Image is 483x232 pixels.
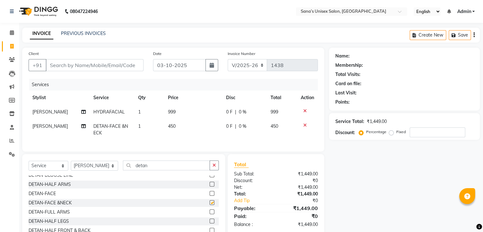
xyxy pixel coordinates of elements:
[93,109,125,115] span: HYDRAFACIAL
[61,31,106,36] a: PREVIOUS INVOICES
[168,109,176,115] span: 999
[235,109,236,115] span: |
[70,3,98,20] b: 08047224946
[164,91,222,105] th: Price
[222,91,267,105] th: Disc
[276,171,323,177] div: ₹1,449.00
[235,123,236,130] span: |
[229,221,276,228] div: Balance :
[335,80,361,87] div: Card on file:
[29,172,73,179] div: DETAN-BLOUSE LINE
[276,177,323,184] div: ₹0
[229,191,276,197] div: Total:
[276,184,323,191] div: ₹1,449.00
[229,197,284,204] a: Add Tip
[335,118,364,125] div: Service Total:
[29,209,70,215] div: DETAN-FULL ARMS
[229,212,276,220] div: Paid:
[229,184,276,191] div: Net:
[168,123,176,129] span: 450
[239,109,246,115] span: 0 %
[29,79,323,91] div: Services
[93,123,128,136] span: DETAN-FACE &NECK
[335,99,350,106] div: Points:
[134,91,164,105] th: Qty
[367,118,387,125] div: ₹1,449.00
[267,91,297,105] th: Total
[138,109,141,115] span: 1
[229,204,276,212] div: Payable:
[29,181,71,188] div: DETAN-HALF ARMS
[335,71,360,78] div: Total Visits:
[297,91,318,105] th: Action
[29,190,56,197] div: DETAN-FACE
[366,129,386,135] label: Percentage
[335,53,350,59] div: Name:
[449,30,471,40] button: Save
[29,200,72,206] div: DETAN-FACE &NECK
[138,123,141,129] span: 1
[276,212,323,220] div: ₹0
[271,109,278,115] span: 999
[226,123,232,130] span: 0 F
[29,91,90,105] th: Stylist
[228,51,255,57] label: Invoice Number
[90,91,134,105] th: Service
[410,30,446,40] button: Create New
[229,177,276,184] div: Discount:
[153,51,162,57] label: Date
[335,62,363,69] div: Membership:
[29,218,69,225] div: DETAN-HALF LEGS
[276,221,323,228] div: ₹1,449.00
[32,109,68,115] span: [PERSON_NAME]
[335,129,355,136] div: Discount:
[396,129,406,135] label: Fixed
[29,51,39,57] label: Client
[29,59,46,71] button: +91
[284,197,322,204] div: ₹0
[16,3,60,20] img: logo
[457,8,471,15] span: Admin
[276,191,323,197] div: ₹1,449.00
[335,90,357,96] div: Last Visit:
[32,123,68,129] span: [PERSON_NAME]
[229,171,276,177] div: Sub Total:
[271,123,278,129] span: 450
[276,204,323,212] div: ₹1,449.00
[234,161,249,168] span: Total
[226,109,232,115] span: 0 F
[30,28,53,39] a: INVOICE
[239,123,246,130] span: 0 %
[46,59,144,71] input: Search by Name/Mobile/Email/Code
[123,160,210,170] input: Search or Scan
